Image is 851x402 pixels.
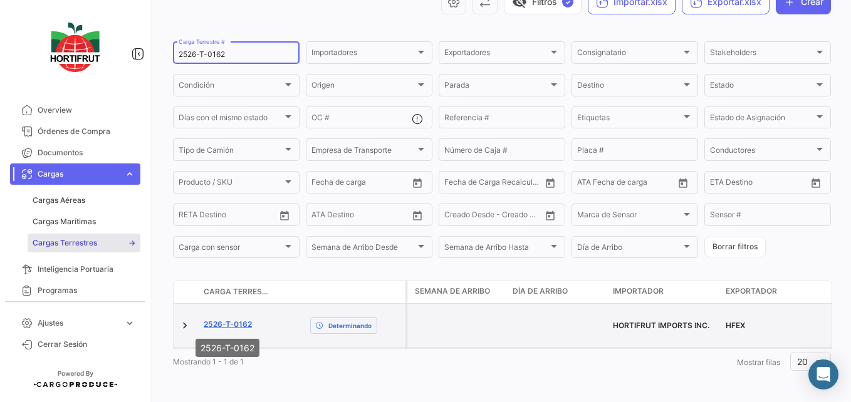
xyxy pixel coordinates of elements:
input: Creado Desde [444,212,486,221]
button: Open calendar [541,206,560,225]
span: Día de Arribo [513,286,568,297]
span: Tipo de Camión [179,147,283,156]
span: Mostrando 1 - 1 de 1 [173,357,244,366]
span: Marca de Sensor [577,212,681,221]
a: Órdenes de Compra [10,121,140,142]
span: Órdenes de Compra [38,126,135,137]
span: Origen [311,83,415,91]
a: Documentos [10,142,140,163]
input: Hasta [210,212,256,221]
span: Semana de Arribo [415,286,490,297]
span: Importador [613,286,664,297]
button: Open calendar [541,173,560,192]
span: Destino [577,83,681,91]
button: Open calendar [408,206,427,225]
span: Overview [38,105,135,116]
a: Programas [10,280,140,301]
span: 20 [797,356,808,367]
a: Cargas Terrestres [28,234,140,252]
span: HFEX [726,321,745,330]
img: logo-hortifrut.svg [44,15,107,80]
span: Inteligencia Portuaria [38,264,135,275]
span: Producto / SKU [179,180,283,188]
datatable-header-cell: Carga Terrestre # [199,281,274,302]
input: Desde [444,180,467,188]
span: Exportadores [444,50,548,59]
span: Cargas [38,168,119,180]
input: ATD Desde [577,180,617,188]
button: Borrar filtros [704,237,766,257]
span: Mostrar filas [737,358,780,367]
span: Etiquetas [577,115,681,124]
span: Semana de Arribo Desde [311,245,415,254]
input: Creado Hasta [495,212,541,221]
span: Condición [179,83,283,91]
span: Cerrar Sesión [38,339,135,350]
input: Hasta [343,180,389,188]
datatable-header-cell: Póliza [274,287,305,297]
span: expand_more [124,168,135,180]
input: ATA Desde [311,212,350,221]
input: Desde [311,180,334,188]
datatable-header-cell: Exportador [721,281,833,303]
span: Día de Arribo [577,245,681,254]
span: Cargas Terrestres [33,237,97,249]
input: ATD Hasta [625,180,671,188]
datatable-header-cell: Estado de Envio [305,287,405,297]
a: Overview [10,100,140,121]
span: Importadores [311,50,415,59]
span: Documentos [38,147,135,158]
span: Cargas Aéreas [33,195,85,206]
datatable-header-cell: Día de Arribo [508,281,608,303]
span: Determinando [328,321,372,331]
span: Semana de Arribo Hasta [444,245,548,254]
span: Exportador [726,286,777,297]
span: Empresa de Transporte [311,147,415,156]
span: Parada [444,83,548,91]
div: Abrir Intercom Messenger [808,359,838,389]
span: HORTIFRUT IMPORTS INC. [613,321,709,330]
input: ATA Hasta [358,212,404,221]
span: Cargas Marítimas [33,216,96,227]
div: 2526-T-0162 [196,339,259,357]
a: Expand/Collapse Row [179,319,191,332]
datatable-header-cell: Semana de Arribo [407,281,508,303]
span: Ajustes [38,317,119,329]
a: 2526-T-0162 [204,319,252,330]
span: Programas [38,285,135,296]
input: Desde [179,212,201,221]
a: Cargas Marítimas [28,212,140,231]
datatable-header-cell: Importador [608,281,721,303]
span: Estado de Asignación [710,115,814,124]
span: Días con el mismo estado [179,115,283,124]
span: Stakeholders [710,50,814,59]
span: Consignatario [577,50,681,59]
button: Open calendar [275,206,294,225]
a: Inteligencia Portuaria [10,259,140,280]
span: Carga con sensor [179,245,283,254]
button: Open calendar [807,173,825,192]
button: Open calendar [408,173,427,192]
input: Hasta [741,180,787,188]
input: Hasta [476,180,521,188]
input: Desde [710,180,733,188]
span: Estado [710,83,814,91]
a: Cargas Aéreas [28,191,140,210]
span: Conductores [710,147,814,156]
span: Carga Terrestre # [204,286,269,297]
span: expand_more [124,317,135,329]
button: Open calendar [674,173,692,192]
